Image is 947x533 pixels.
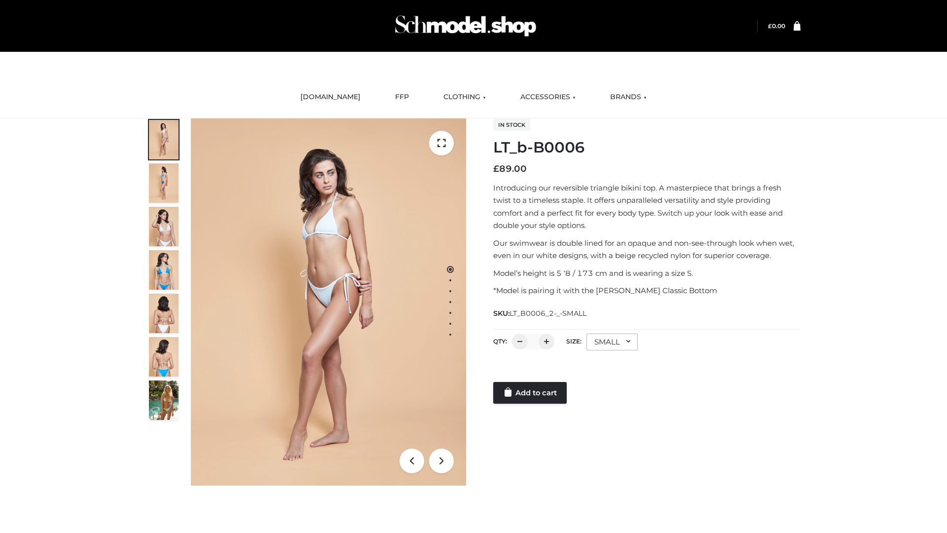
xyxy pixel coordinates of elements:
[493,163,499,174] span: £
[149,250,179,290] img: ArielClassicBikiniTop_CloudNine_AzureSky_OW114ECO_4-scaled.jpg
[493,338,507,345] label: QTY:
[566,338,582,345] label: Size:
[493,237,801,262] p: Our swimwear is double lined for an opaque and non-see-through look when wet, even in our white d...
[149,337,179,377] img: ArielClassicBikiniTop_CloudNine_AzureSky_OW114ECO_8-scaled.jpg
[149,381,179,420] img: Arieltop_CloudNine_AzureSky2.jpg
[768,22,785,30] a: £0.00
[149,120,179,159] img: ArielClassicBikiniTop_CloudNine_AzureSky_OW114ECO_1-scaled.jpg
[603,86,654,108] a: BRANDS
[510,309,586,318] span: LT_B0006_2-_-SMALL
[436,86,493,108] a: CLOTHING
[493,307,587,319] span: SKU:
[768,22,772,30] span: £
[493,267,801,280] p: Model’s height is 5 ‘8 / 173 cm and is wearing a size S.
[493,119,530,131] span: In stock
[149,207,179,246] img: ArielClassicBikiniTop_CloudNine_AzureSky_OW114ECO_3-scaled.jpg
[149,294,179,333] img: ArielClassicBikiniTop_CloudNine_AzureSky_OW114ECO_7-scaled.jpg
[392,6,540,45] img: Schmodel Admin 964
[586,334,638,350] div: SMALL
[493,163,527,174] bdi: 89.00
[493,284,801,297] p: *Model is pairing it with the [PERSON_NAME] Classic Bottom
[149,163,179,203] img: ArielClassicBikiniTop_CloudNine_AzureSky_OW114ECO_2-scaled.jpg
[513,86,583,108] a: ACCESSORIES
[493,139,801,156] h1: LT_b-B0006
[388,86,416,108] a: FFP
[191,118,466,486] img: ArielClassicBikiniTop_CloudNine_AzureSky_OW114ECO_1
[493,182,801,232] p: Introducing our reversible triangle bikini top. A masterpiece that brings a fresh twist to a time...
[768,22,785,30] bdi: 0.00
[493,382,567,404] a: Add to cart
[293,86,368,108] a: [DOMAIN_NAME]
